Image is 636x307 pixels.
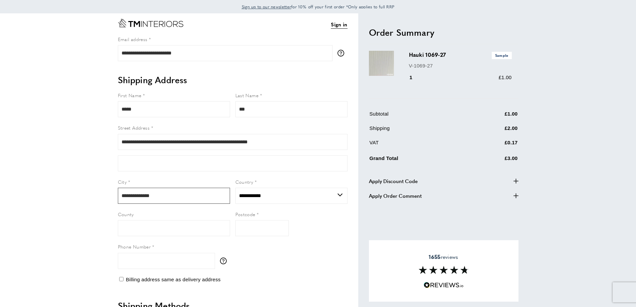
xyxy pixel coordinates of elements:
span: Billing address same as delivery address [126,277,221,282]
span: £1.00 [498,74,511,80]
td: VAT [370,139,471,152]
td: Subtotal [370,110,471,123]
span: Street Address [118,124,150,131]
span: County [118,211,134,217]
strong: 1655 [429,253,440,261]
span: Apply Discount Code [369,177,418,185]
h3: Hauki 1069-27 [409,51,512,59]
button: More information [220,258,230,264]
span: Email address [118,36,148,42]
img: Hauki 1069-27 [369,51,394,76]
span: Country [235,178,253,185]
span: Sample [492,52,512,59]
h2: Shipping Address [118,74,348,86]
img: Reviews.io 5 stars [424,282,464,288]
span: for 10% off your first order *Only applies to full RRP [242,4,395,10]
td: £3.00 [472,153,518,167]
span: Apply Order Comment [369,192,422,200]
span: reviews [429,254,458,260]
td: £2.00 [472,124,518,137]
input: Billing address same as delivery address [119,277,124,281]
td: Shipping [370,124,471,137]
a: Go to Home page [118,19,183,27]
h2: Order Summary [369,26,518,38]
span: Phone Number [118,243,151,250]
span: Last Name [235,92,259,99]
img: Reviews section [419,266,469,274]
a: Sign up to our newsletter [242,3,291,10]
td: £1.00 [472,110,518,123]
p: V-1069-27 [409,62,512,70]
span: First Name [118,92,142,99]
span: Sign up to our newsletter [242,4,291,10]
span: City [118,178,127,185]
div: 1 [409,73,422,82]
td: £0.17 [472,139,518,152]
a: Sign in [331,20,347,29]
span: Postcode [235,211,255,217]
td: Grand Total [370,153,471,167]
button: More information [338,50,348,56]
